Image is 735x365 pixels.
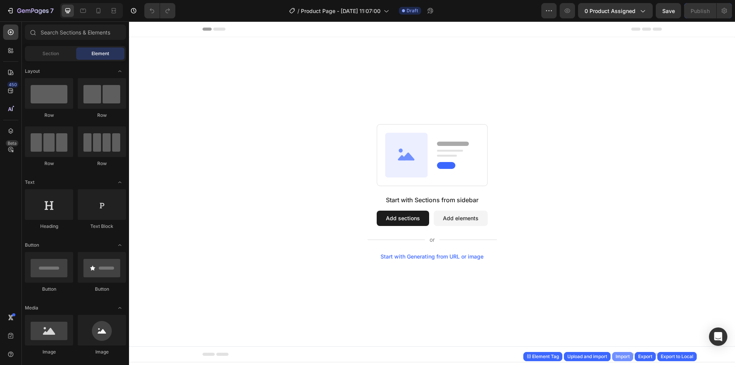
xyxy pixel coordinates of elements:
[25,160,73,167] div: Row
[662,8,675,14] span: Save
[114,65,126,77] span: Toggle open
[496,43,514,51] span: English
[709,327,727,346] div: Open Intercom Messenger
[114,302,126,314] span: Toggle open
[25,179,34,186] span: Text
[157,31,237,43] span: [PERSON_NAME]
[564,352,611,361] button: Upload and import
[304,34,323,41] span: Contact
[635,352,656,361] button: Export
[523,352,562,361] button: (I) Element Tag
[7,82,18,88] div: 450
[25,68,40,75] span: Layout
[276,34,295,41] span: Catalog
[25,112,73,119] div: Row
[271,29,300,45] a: Catalog
[684,3,716,18] button: Publish
[578,3,653,18] button: 0 product assigned
[78,160,126,167] div: Row
[436,23,514,31] span: [GEOGRAPHIC_DATA] | USD $
[585,7,635,15] span: 0 product assigned
[129,21,735,365] iframe: Design area
[337,3,398,10] span: Welcome to our store
[78,112,126,119] div: Row
[25,25,126,40] input: Search Sections & Elements
[248,29,271,45] a: Home
[25,286,73,293] div: Button
[488,37,529,57] button: English
[257,174,350,183] div: Start with Sections from sidebar
[252,232,354,238] div: Start with Generating from URL or image
[248,189,300,205] button: Add sections
[91,50,109,57] span: Element
[301,7,381,15] span: Product Page - [DATE] 11:07:00
[407,7,418,14] span: Draft
[297,7,299,15] span: /
[114,176,126,188] span: Toggle open
[333,34,377,41] span: Test 1 Test 1 Test 1
[616,353,630,360] div: Import
[305,189,359,205] button: Add elements
[78,349,126,355] div: Image
[691,7,710,15] div: Publish
[657,352,697,361] button: Export to Local
[527,353,559,360] div: (I) Element Tag
[638,353,652,360] div: Export
[612,352,633,361] button: Import
[78,286,126,293] div: Button
[252,34,267,41] span: Home
[25,349,73,355] div: Image
[25,242,39,249] span: Button
[25,304,38,311] span: Media
[114,239,126,251] span: Toggle open
[3,3,57,18] button: 7
[50,6,54,15] p: 7
[300,29,328,45] a: Contact
[154,29,240,45] a: [PERSON_NAME]
[656,3,681,18] button: Save
[567,353,607,360] div: Upload and import
[6,140,18,146] div: Beta
[529,29,546,46] summary: Search
[428,18,529,37] button: [GEOGRAPHIC_DATA] | USD $
[42,50,59,57] span: Section
[78,223,126,230] div: Text Block
[328,29,387,45] summary: Test 1 Test 1 Test 1
[25,223,73,230] div: Heading
[144,3,175,18] div: Undo/Redo
[661,353,693,360] div: Export to Local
